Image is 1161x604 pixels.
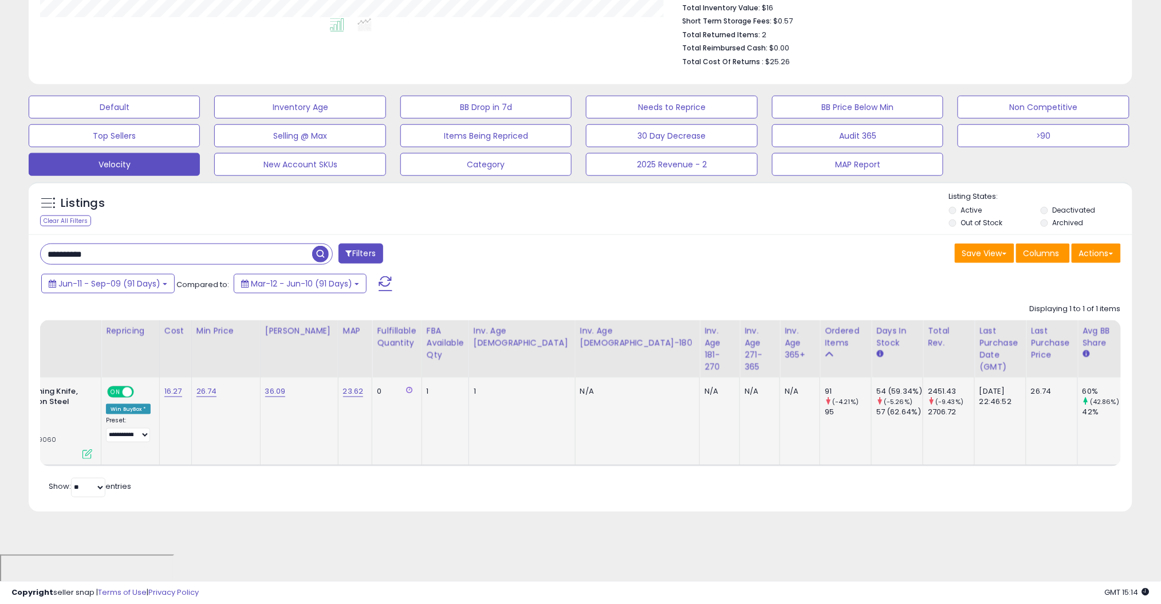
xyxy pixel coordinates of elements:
[164,325,187,337] div: Cost
[400,153,572,176] button: Category
[1083,325,1124,349] div: Avg BB Share
[928,407,974,417] div: 2706.72
[427,325,464,361] div: FBA Available Qty
[586,153,757,176] button: 2025 Revenue - 2
[961,205,982,215] label: Active
[196,325,255,337] div: Min Price
[58,278,160,289] span: Jun-11 - Sep-09 (91 Days)
[876,349,883,359] small: Days In Stock.
[132,387,151,397] span: OFF
[214,153,385,176] button: New Account SKUs
[214,124,385,147] button: Selling @ Max
[682,30,760,40] b: Total Returned Items:
[29,96,200,119] button: Default
[785,325,815,361] div: Inv. Age 365+
[961,218,1003,228] label: Out of Stock
[705,386,731,397] div: N/A
[377,325,416,349] div: Fulfillable Quantity
[762,29,766,40] span: 2
[1083,407,1129,417] div: 42%
[825,407,871,417] div: 95
[108,387,123,397] span: ON
[427,386,460,397] div: 1
[40,215,91,226] div: Clear All Filters
[1083,386,1129,397] div: 60%
[106,417,151,442] div: Preset:
[251,278,352,289] span: Mar-12 - Jun-10 (91 Days)
[164,386,182,397] a: 16.27
[41,274,175,293] button: Jun-11 - Sep-09 (91 Days)
[825,325,867,349] div: Ordered Items
[682,43,768,53] b: Total Reimbursed Cash:
[682,57,763,66] b: Total Cost Of Returns :
[832,397,859,406] small: (-4.21%)
[106,404,151,414] div: Win BuyBox *
[682,3,760,13] b: Total Inventory Value:
[339,244,383,264] button: Filters
[49,481,131,492] span: Show: entries
[1052,218,1083,228] label: Archived
[1052,205,1095,215] label: Deactivated
[876,325,918,349] div: Days In Stock
[234,274,367,293] button: Mar-12 - Jun-10 (91 Days)
[705,325,735,373] div: Inv. Age 181-270
[928,325,970,349] div: Total Rev.
[1031,386,1069,397] div: 26.74
[773,15,793,26] span: $0.57
[176,279,229,290] span: Compared to:
[1024,248,1060,259] span: Columns
[1072,244,1121,263] button: Actions
[958,96,1129,119] button: Non Competitive
[772,96,943,119] button: BB Price Below Min
[955,244,1014,263] button: Save View
[979,386,1017,407] div: [DATE] 22:46:52
[928,386,974,397] div: 2451.43
[586,124,757,147] button: 30 Day Decrease
[1031,325,1073,361] div: Last Purchase Price
[876,407,923,417] div: 57 (62.64%)
[935,397,963,406] small: (-9.43%)
[580,386,691,397] div: N/A
[265,325,333,337] div: [PERSON_NAME]
[214,96,385,119] button: Inventory Age
[400,124,572,147] button: Items Being Repriced
[876,386,923,397] div: 54 (59.34%)
[474,386,566,397] div: 1
[196,386,217,397] a: 26.74
[377,386,412,397] div: 0
[1090,397,1119,406] small: (42.86%)
[29,124,200,147] button: Top Sellers
[958,124,1129,147] button: >90
[769,42,789,53] span: $0.00
[343,386,364,397] a: 23.62
[29,153,200,176] button: Velocity
[682,16,772,26] b: Short Term Storage Fees:
[343,325,368,337] div: MAP
[979,325,1021,373] div: Last Purchase Date (GMT)
[400,96,572,119] button: BB Drop in 7d
[884,397,912,406] small: (-5.26%)
[61,195,105,211] h5: Listings
[586,96,757,119] button: Needs to Reprice
[265,386,286,397] a: 36.09
[474,325,570,349] div: Inv. Age [DEMOGRAPHIC_DATA]
[745,386,771,397] div: N/A
[825,386,871,397] div: 91
[949,191,1132,202] p: Listing States:
[772,153,943,176] button: MAP Report
[1030,304,1121,315] div: Displaying 1 to 1 of 1 items
[745,325,775,373] div: Inv. Age 271-365
[106,325,155,337] div: Repricing
[1016,244,1070,263] button: Columns
[772,124,943,147] button: Audit 365
[785,386,811,397] div: N/A
[580,325,695,349] div: Inv. Age [DEMOGRAPHIC_DATA]-180
[765,56,790,67] span: $25.26
[1083,349,1089,359] small: Avg BB Share.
